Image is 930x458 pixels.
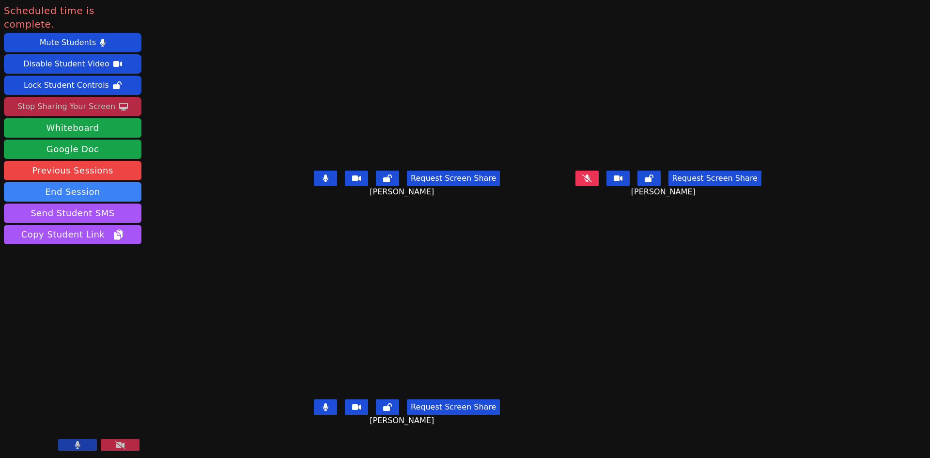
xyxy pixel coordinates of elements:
[4,4,141,31] span: Scheduled time is complete.
[23,56,109,72] div: Disable Student Video
[370,415,436,426] span: [PERSON_NAME]
[4,33,141,52] button: Mute Students
[4,76,141,95] button: Lock Student Controls
[407,399,500,415] button: Request Screen Share
[4,204,141,223] button: Send Student SMS
[4,140,141,159] a: Google Doc
[4,54,141,74] button: Disable Student Video
[4,118,141,138] button: Whiteboard
[4,182,141,202] button: End Session
[4,97,141,116] button: Stop Sharing Your Screen
[4,225,141,244] button: Copy Student Link
[40,35,96,50] div: Mute Students
[407,171,500,186] button: Request Screen Share
[668,171,761,186] button: Request Screen Share
[631,186,698,198] span: [PERSON_NAME]
[4,161,141,180] a: Previous Sessions
[17,99,115,114] div: Stop Sharing Your Screen
[370,186,436,198] span: [PERSON_NAME]
[24,78,109,93] div: Lock Student Controls
[21,228,124,241] span: Copy Student Link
